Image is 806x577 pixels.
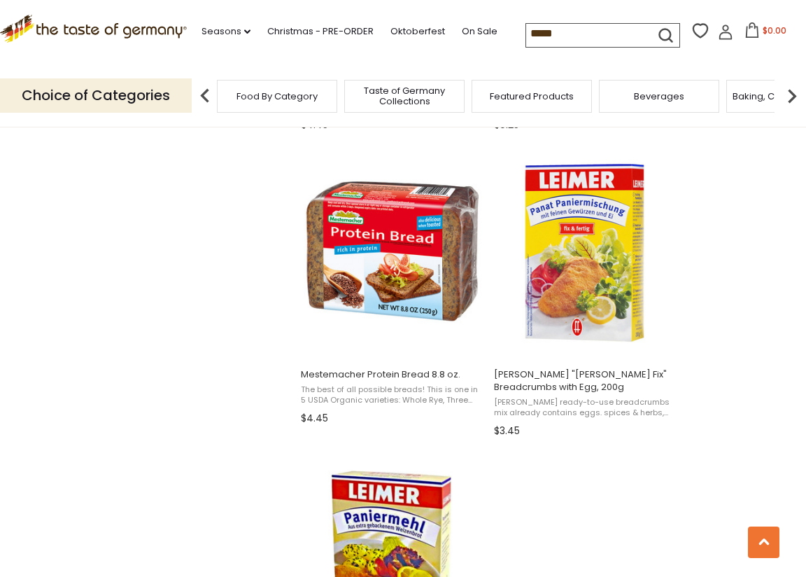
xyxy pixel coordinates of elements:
[267,24,374,39] a: Christmas - PRE-ORDER
[494,368,675,394] span: [PERSON_NAME] "[PERSON_NAME] Fix" Breadcrumbs with Egg, 200g
[492,160,677,345] img: Leimer "Panat Fix" Breadcrumbs with Egg, 200g
[299,160,484,345] img: Mestemacher Protein Bread 8.8 oz.
[301,368,482,381] span: Mestemacher Protein Bread 8.8 oz.
[492,148,677,442] a: Leimer
[299,148,484,429] a: Mestemacher Protein Bread 8.8 oz.
[778,82,806,110] img: next arrow
[494,424,520,438] span: $3.45
[348,85,460,106] a: Taste of Germany Collections
[462,24,497,39] a: On Sale
[490,91,574,102] a: Featured Products
[390,24,445,39] a: Oktoberfest
[301,384,482,406] span: The best of all possible breads! This is one in 5 USDA Organic varieties: Whole Rye, Three Grain,...
[201,24,250,39] a: Seasons
[763,25,786,36] span: $0.00
[301,411,328,426] span: $4.45
[634,91,684,102] a: Beverages
[494,397,675,419] span: [PERSON_NAME] ready-to-use breadcrumbs mix already contains eggs. spices & herbs, which replaces ...
[736,22,796,43] button: $0.00
[191,82,219,110] img: previous arrow
[236,91,318,102] a: Food By Category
